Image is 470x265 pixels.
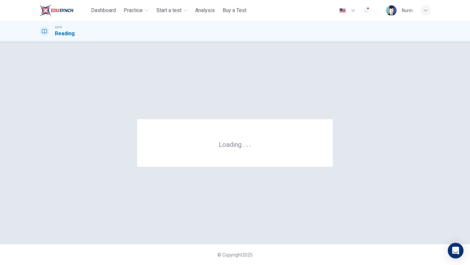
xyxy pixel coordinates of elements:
button: Analysis [193,5,217,16]
h1: Reading [55,30,75,38]
h6: Loading [219,140,251,148]
span: Analysis [195,7,215,14]
button: Start a test [154,5,190,16]
button: Buy a Test [220,5,249,16]
h6: . [246,138,248,149]
button: Dashboard [88,5,118,16]
span: CEFR [55,25,62,30]
h6: . [243,138,245,149]
a: ELTC logo [39,4,88,17]
span: Dashboard [91,7,116,14]
img: Profile picture [386,5,397,16]
span: © Copyright 2025 [217,252,253,257]
button: Practice [121,5,151,16]
span: Buy a Test [223,7,246,14]
img: ELTC logo [39,4,73,17]
div: Nurin [402,7,413,14]
span: Practice [124,7,143,14]
h6: . [249,138,251,149]
img: en [338,8,347,13]
span: Start a test [156,7,181,14]
div: Open Intercom Messenger [448,243,463,258]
